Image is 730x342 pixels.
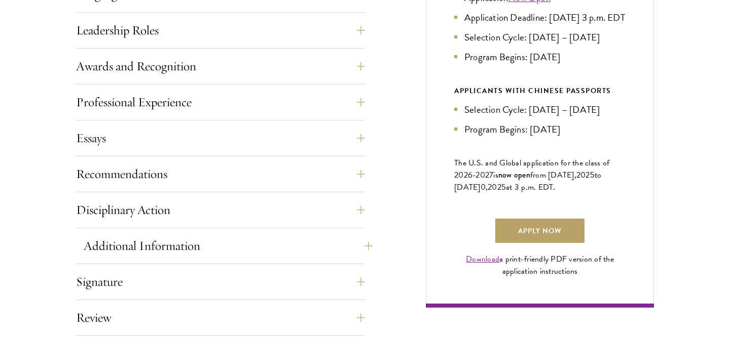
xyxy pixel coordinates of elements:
[501,181,506,193] span: 5
[498,169,530,181] span: now open
[468,169,472,181] span: 6
[454,102,626,117] li: Selection Cycle: [DATE] – [DATE]
[493,169,498,181] span: is
[489,169,493,181] span: 7
[590,169,595,181] span: 5
[506,181,556,193] span: at 3 p.m. EDT.
[76,306,365,330] button: Review
[454,253,626,277] div: a print-friendly PDF version of the application instructions
[486,181,488,193] span: ,
[76,162,365,186] button: Recommendations
[488,181,501,193] span: 202
[454,30,626,45] li: Selection Cycle: [DATE] – [DATE]
[76,18,365,42] button: Leadership Roles
[454,169,601,193] span: to [DATE]
[454,84,626,97] div: APPLICANTS WITH CHINESE PASSPORTS
[530,169,576,181] span: from [DATE],
[84,234,373,258] button: Additional Information
[76,90,365,114] button: Professional Experience
[481,181,486,193] span: 0
[76,270,365,294] button: Signature
[576,169,590,181] span: 202
[454,122,626,137] li: Program Begins: [DATE]
[454,157,609,181] span: The U.S. and Global application for the class of 202
[76,198,365,222] button: Disciplinary Action
[466,253,499,265] a: Download
[76,54,365,78] button: Awards and Recognition
[454,50,626,64] li: Program Begins: [DATE]
[454,10,626,25] li: Application Deadline: [DATE] 3 p.m. EDT
[495,219,585,243] a: Apply Now
[76,126,365,150] button: Essays
[472,169,489,181] span: -202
